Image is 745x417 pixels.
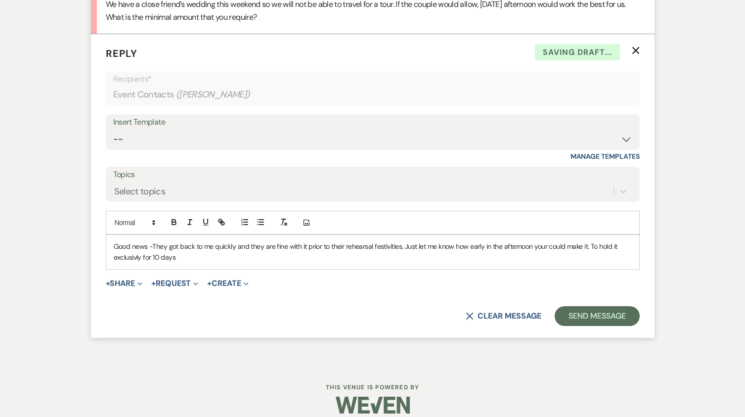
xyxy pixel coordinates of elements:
span: Saving draft... [535,44,620,61]
div: Select topics [114,185,166,198]
button: Request [151,279,198,287]
label: Topics [113,168,632,182]
p: Recipients* [113,73,632,86]
span: + [151,279,156,287]
button: Create [207,279,248,287]
button: Clear message [466,312,541,320]
p: Good news -They got back to me quickly and they are fine with it prior to their rehearsal festivi... [114,241,632,263]
div: Insert Template [113,115,632,130]
div: Event Contacts [113,85,632,104]
a: Manage Templates [570,152,640,161]
span: ( [PERSON_NAME] ) [176,88,250,101]
button: Share [106,279,143,287]
span: + [106,279,110,287]
button: Send Message [555,306,639,326]
span: + [207,279,212,287]
span: Reply [106,47,137,60]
